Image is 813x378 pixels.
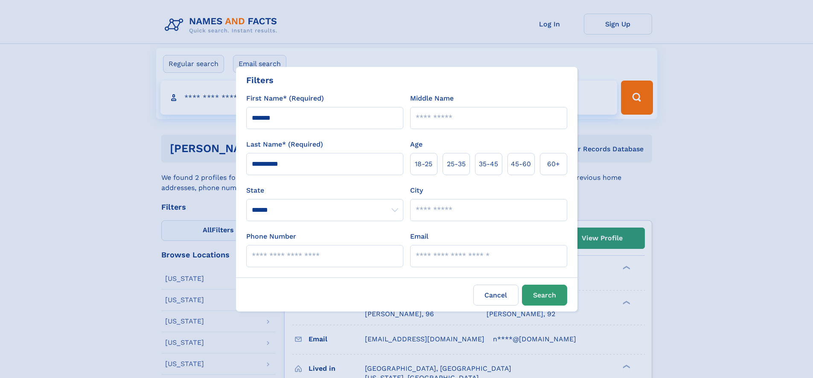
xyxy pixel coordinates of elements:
[511,159,531,169] span: 45‑60
[547,159,560,169] span: 60+
[410,93,454,104] label: Middle Name
[447,159,466,169] span: 25‑35
[410,139,423,150] label: Age
[246,139,323,150] label: Last Name* (Required)
[415,159,432,169] span: 18‑25
[410,231,428,242] label: Email
[246,185,403,196] label: State
[246,93,324,104] label: First Name* (Required)
[522,285,567,306] button: Search
[479,159,498,169] span: 35‑45
[246,74,274,87] div: Filters
[246,231,296,242] label: Phone Number
[410,185,423,196] label: City
[473,285,519,306] label: Cancel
